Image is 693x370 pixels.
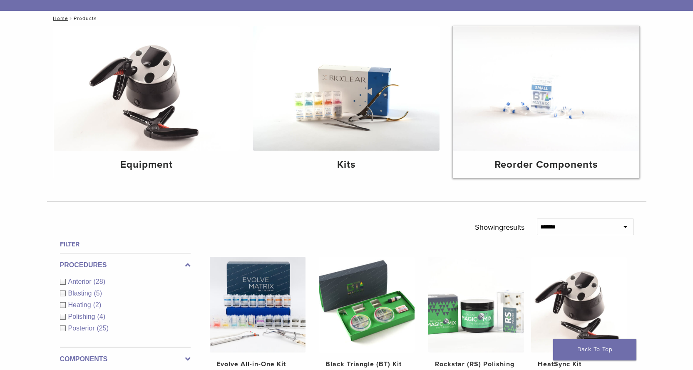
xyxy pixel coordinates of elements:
img: Kits [253,26,440,151]
span: Blasting [68,290,94,297]
span: (25) [97,325,109,332]
a: Reorder Components [453,26,639,178]
h4: Kits [260,157,433,172]
h2: HeatSync Kit [538,359,620,369]
span: (28) [94,278,105,285]
img: Black Triangle (BT) Kit [319,257,415,353]
span: (4) [97,313,105,320]
h4: Reorder Components [460,157,633,172]
img: Evolve All-in-One Kit [210,257,306,353]
label: Components [60,354,191,364]
h4: Filter [60,239,191,249]
span: Polishing [68,313,97,320]
img: HeatSync Kit [531,257,627,353]
a: Kits [253,26,440,178]
a: Home [50,15,68,21]
img: Equipment [54,26,240,151]
span: Posterior [68,325,97,332]
nav: Products [47,11,646,26]
h4: Equipment [60,157,233,172]
span: / [68,16,74,20]
span: Anterior [68,278,94,285]
h2: Evolve All-in-One Kit [216,359,299,369]
p: Showing results [475,219,524,236]
span: (5) [94,290,102,297]
h2: Black Triangle (BT) Kit [325,359,408,369]
img: Reorder Components [453,26,639,151]
span: (2) [93,301,102,308]
img: Rockstar (RS) Polishing Kit [428,257,524,353]
label: Procedures [60,260,191,270]
a: Equipment [54,26,240,178]
a: Back To Top [553,339,636,360]
span: Heating [68,301,93,308]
